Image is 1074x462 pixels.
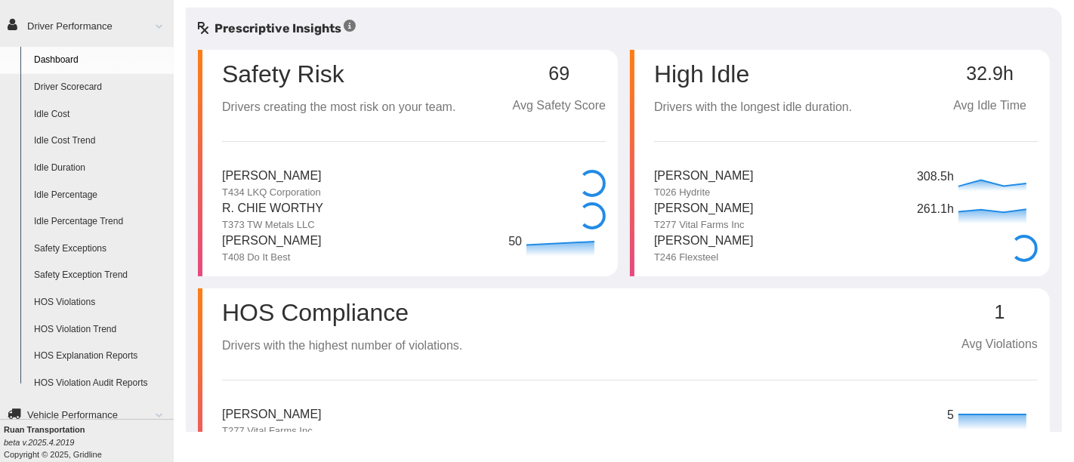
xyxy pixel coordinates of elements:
[222,337,462,356] p: Drivers with the highest number of violations.
[917,200,955,219] p: 261.1h
[222,424,322,438] p: T277 Vital Farms Inc
[917,168,955,186] p: 308.5h
[27,343,174,370] a: HOS Explanation Reports
[961,302,1038,323] p: 1
[27,128,174,155] a: Idle Cost Trend
[654,199,754,218] p: [PERSON_NAME]
[27,370,174,397] a: HOS Violation Audit Reports
[947,406,955,425] p: 5
[27,47,174,74] a: Dashboard
[27,236,174,263] a: Safety Exceptions
[27,208,174,236] a: Idle Percentage Trend
[4,425,85,434] b: Ruan Transportation
[222,251,322,264] p: T408 Do It Best
[654,62,852,86] p: High Idle
[198,20,356,38] h5: Prescriptive Insights
[27,101,174,128] a: Idle Cost
[4,423,174,460] div: Copyright © 2025, Gridline
[27,289,174,316] a: HOS Violations
[654,218,754,232] p: T277 Vital Farms Inc
[942,63,1038,85] p: 32.9h
[513,97,606,115] p: Avg Safety Score
[27,155,174,182] a: Idle Duration
[961,335,1038,354] p: Avg Violations
[222,300,462,325] p: HOS Compliance
[654,98,852,117] p: Drivers with the longest idle duration.
[222,167,322,186] p: [PERSON_NAME]
[27,262,174,289] a: Safety Exception Trend
[222,98,455,117] p: Drivers creating the most risk on your team.
[654,251,754,264] p: T246 Flexsteel
[222,232,322,251] p: [PERSON_NAME]
[654,186,754,199] p: T026 Hydrite
[942,97,1038,115] p: Avg Idle Time
[513,63,606,85] p: 69
[4,438,74,447] i: beta v.2025.4.2019
[222,62,344,86] p: Safety Risk
[654,167,754,186] p: [PERSON_NAME]
[27,316,174,343] a: HOS Violation Trend
[508,233,523,251] p: 50
[222,218,323,232] p: T373 TW Metals LLC
[222,186,322,199] p: T434 LKQ Corporation
[222,405,322,424] p: [PERSON_NAME]
[222,199,323,218] p: R. Chie Worthy
[27,182,174,209] a: Idle Percentage
[27,74,174,101] a: Driver Scorecard
[654,232,754,251] p: [PERSON_NAME]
